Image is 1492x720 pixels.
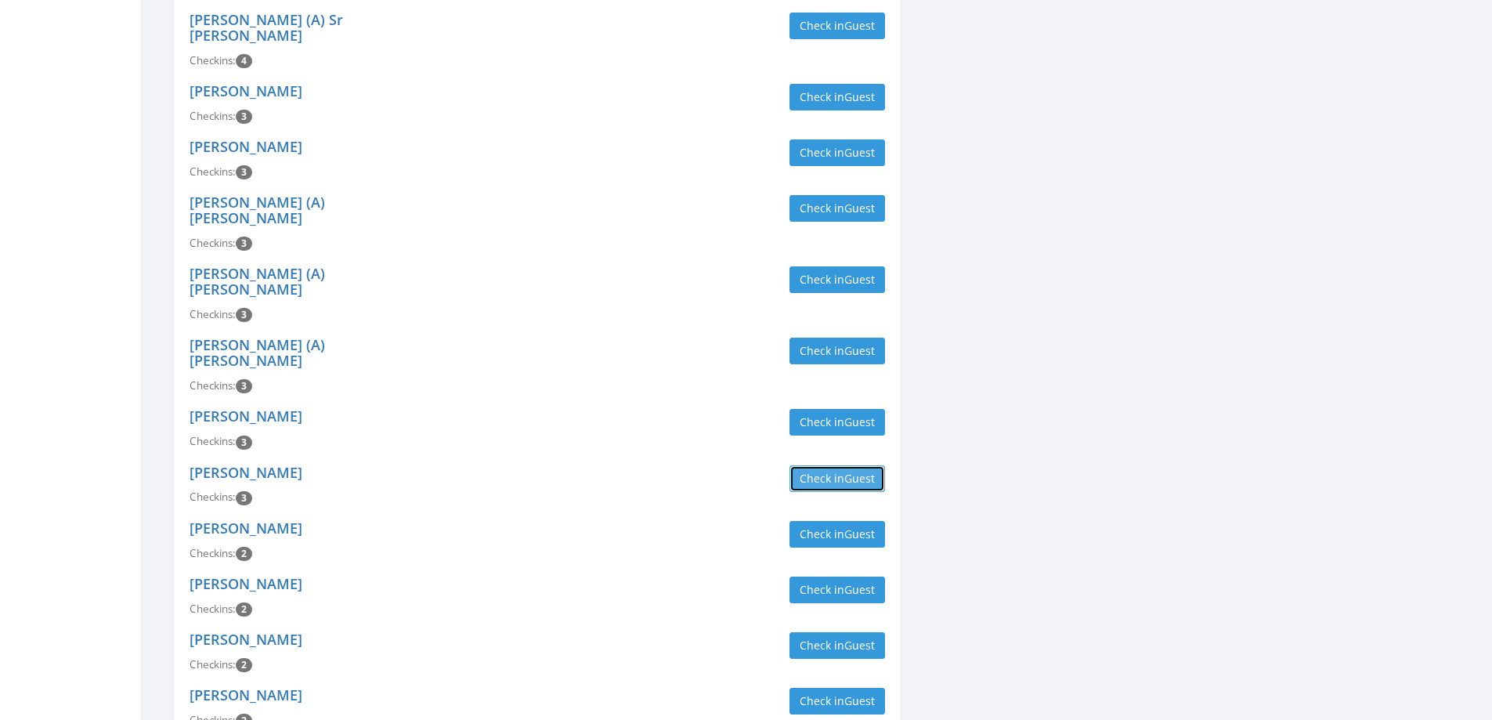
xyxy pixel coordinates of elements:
span: Checkin count [236,436,252,450]
button: Check inGuest [789,521,885,548]
span: Checkin count [236,237,252,251]
a: [PERSON_NAME] [190,630,302,649]
span: Guest [844,471,875,486]
a: [PERSON_NAME] (A) [PERSON_NAME] [190,335,325,370]
span: Guest [844,582,875,597]
span: Checkin count [236,658,252,672]
span: Guest [844,414,875,429]
span: Checkin count [236,165,252,179]
span: Checkin count [236,602,252,617]
span: Checkins: [190,109,236,123]
span: Guest [844,272,875,287]
span: Checkin count [236,491,252,505]
span: Checkins: [190,434,236,448]
span: Guest [844,343,875,358]
span: Checkin count [236,308,252,322]
a: [PERSON_NAME] [190,463,302,482]
span: Guest [844,526,875,541]
button: Check inGuest [789,139,885,166]
span: Guest [844,145,875,160]
a: [PERSON_NAME] (A) [PERSON_NAME] [190,193,325,227]
span: Checkins: [190,490,236,504]
span: Checkin count [236,379,252,393]
button: Check inGuest [789,13,885,39]
span: Checkins: [190,236,236,250]
span: Checkin count [236,54,252,68]
a: [PERSON_NAME] [190,574,302,593]
a: [PERSON_NAME] (A) [PERSON_NAME] [190,264,325,298]
button: Check inGuest [789,632,885,659]
span: Checkins: [190,546,236,560]
span: Checkin count [236,110,252,124]
span: Checkins: [190,307,236,321]
button: Check inGuest [789,338,885,364]
span: Guest [844,693,875,708]
span: Checkins: [190,53,236,67]
button: Check inGuest [789,577,885,603]
span: Guest [844,201,875,215]
span: Guest [844,638,875,653]
a: [PERSON_NAME] [190,519,302,537]
a: [PERSON_NAME] [190,686,302,704]
span: Guest [844,18,875,33]
button: Check inGuest [789,195,885,222]
button: Check inGuest [789,688,885,715]
a: [PERSON_NAME] [190,81,302,100]
span: Checkins: [190,657,236,671]
span: Checkins: [190,165,236,179]
button: Check inGuest [789,84,885,110]
span: Checkins: [190,602,236,616]
a: [PERSON_NAME] [190,407,302,425]
span: Checkins: [190,378,236,393]
a: [PERSON_NAME] (A) Sr [PERSON_NAME] [190,10,343,45]
button: Check inGuest [789,465,885,492]
button: Check inGuest [789,409,885,436]
span: Checkin count [236,547,252,561]
button: Check inGuest [789,266,885,293]
a: [PERSON_NAME] [190,137,302,156]
span: Guest [844,89,875,104]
